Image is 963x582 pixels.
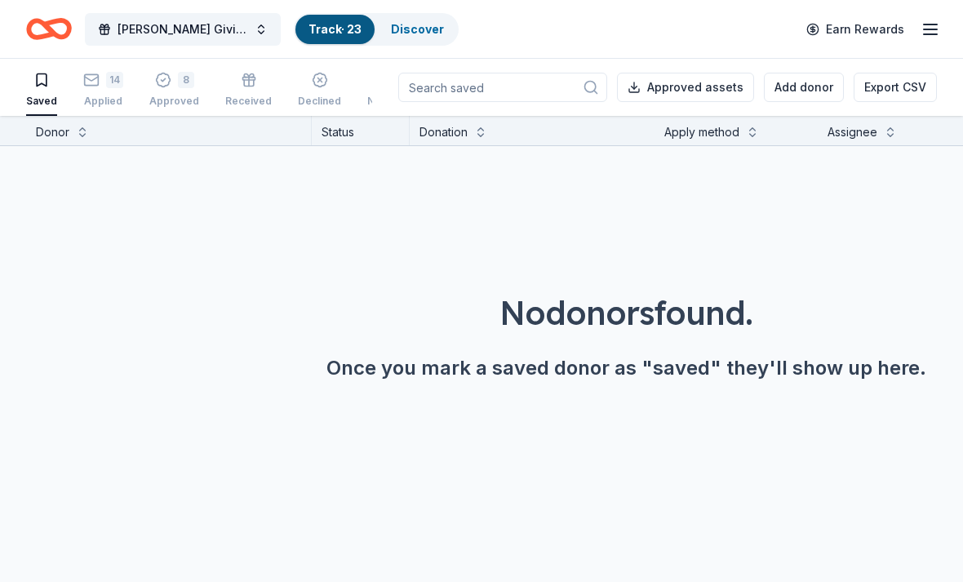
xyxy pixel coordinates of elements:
[26,10,72,48] a: Home
[664,122,739,142] div: Apply method
[764,73,844,102] button: Add donor
[225,95,272,108] div: Received
[26,95,57,108] div: Saved
[308,22,362,36] a: Track· 23
[178,72,194,88] div: 8
[828,122,877,142] div: Assignee
[312,116,410,145] div: Status
[854,73,937,102] button: Export CSV
[36,122,69,142] div: Donor
[83,95,123,108] div: Applied
[391,22,444,36] a: Discover
[149,95,199,108] div: Approved
[398,73,607,102] input: Search saved
[225,65,272,116] button: Received
[367,65,437,116] button: Not interested
[797,15,914,44] a: Earn Rewards
[26,65,57,116] button: Saved
[419,122,468,142] div: Donation
[298,65,341,116] button: Declined
[298,95,341,108] div: Declined
[83,65,123,116] button: 14Applied
[118,20,248,39] span: [PERSON_NAME] Giving Greens Golf Outing
[294,13,459,46] button: Track· 23Discover
[367,95,437,108] div: Not interested
[106,72,123,88] div: 14
[149,65,199,116] button: 8Approved
[617,73,754,102] button: Approved assets
[85,13,281,46] button: [PERSON_NAME] Giving Greens Golf Outing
